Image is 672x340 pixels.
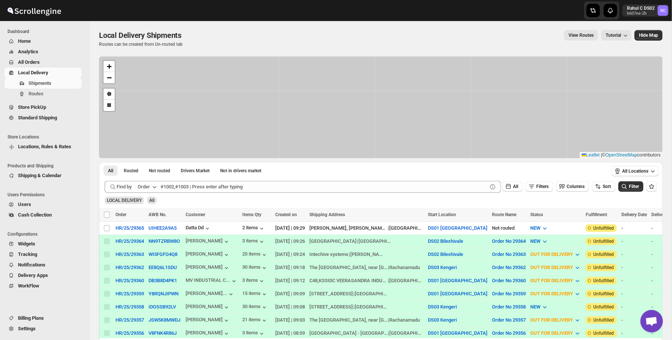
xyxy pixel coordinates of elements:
button: Settings [4,323,82,334]
span: Rahul C DS02 [658,5,668,16]
div: HR/25/29362 [115,265,144,270]
div: [PERSON_NAME] [186,238,230,245]
button: DS01 [GEOGRAPHIC_DATA] [428,330,487,336]
button: NEW [526,222,553,234]
button: Claimable [176,165,214,176]
div: - [621,224,647,232]
div: 3 items [242,330,265,337]
button: JSW5K8MWDJ [148,317,180,323]
button: OUT FOR DELIVERY [526,314,586,326]
button: All Orders [4,57,82,68]
a: OpenStreetMap [606,152,637,158]
div: HR/25/29359 [115,291,144,296]
button: Routes [4,89,82,99]
button: [PERSON_NAME]... [186,290,235,298]
div: [GEOGRAPHIC_DATA] [389,224,423,232]
div: [DATE] | 09:12 [275,277,305,284]
button: HR/25/29365 [115,225,144,231]
span: Locations, Rules & Rates [18,144,71,149]
button: Columns [556,181,589,192]
span: Unfulfilled [593,278,614,284]
div: [STREET_ADDRESS] [309,303,353,311]
button: DS02 Bileshivale [428,238,463,244]
span: Filter [629,184,639,189]
span: Unfulfilled [593,291,614,297]
div: Rachanamadu [389,264,420,271]
button: HR/25/29364 [115,238,144,244]
button: Filter [618,181,643,192]
button: Order No 29359 [492,291,526,296]
button: Shipments [4,78,82,89]
div: C48,KSSIDC VEERASANDRA INDUSTRIAL ESTATE, ELECTRONIC CITY PHASE II [309,277,387,284]
div: Rachanamadu [389,316,420,324]
input: #1002,#1003 | Press enter after typing [160,181,487,193]
span: Users Permissions [7,192,85,198]
button: Home [4,36,82,47]
div: [GEOGRAPHIC_DATA] [358,238,393,245]
p: Routes can be created from Un-routed tab [99,41,184,47]
a: Draw a polygon [103,89,115,100]
span: OUT FOR DELIVERY [530,317,573,323]
span: Delivery Apps [18,272,48,278]
button: OUT FOR DELIVERY [526,262,586,274]
button: Order No 29356 [492,330,526,336]
span: Not routed [149,168,170,174]
a: Zoom in [103,61,115,72]
button: DS03 Kengeri [428,265,457,270]
div: [DATE] | 09:24 [275,251,305,258]
span: Routed [124,168,138,174]
button: Order No 29357 [492,317,526,323]
div: | [309,264,423,271]
button: HR/25/29357 [115,317,144,323]
span: WorkFlow [18,283,39,289]
span: Unfulfilled [593,251,614,257]
div: [PERSON_NAME], [PERSON_NAME] [350,251,384,258]
div: HR/25/29356 [115,330,144,336]
button: [PERSON_NAME] [186,304,230,311]
button: DS03 Kengeri [428,304,457,310]
span: Analytics [18,49,38,54]
img: ScrollEngine [6,1,62,20]
div: Datta Dd [186,225,211,232]
button: Widgets [4,239,82,249]
span: Notifications [18,262,45,268]
button: 3 items [242,238,265,245]
button: OUT FOR DELIVERY [526,327,586,339]
button: 30 items [242,264,268,272]
button: Cash Collection [4,210,82,220]
span: Delivery Date [621,212,647,217]
div: HR/25/29358 [115,304,144,310]
span: OUT FOR DELIVERY [530,251,573,257]
button: Order No 29360 [492,278,526,283]
button: Analytics [4,47,82,57]
div: [GEOGRAPHIC_DATA] - [GEOGRAPHIC_DATA], [GEOGRAPHIC_DATA] [309,329,387,337]
button: Filters [526,181,553,192]
button: Un-claimable [216,165,266,176]
span: All Locations [622,168,648,174]
button: Notifications [4,260,82,270]
button: HR/25/29363 [115,251,144,257]
button: 2 items [242,225,265,232]
span: Configurations [7,231,85,237]
span: Unfulfilled [593,238,614,244]
button: Tutorial [601,30,631,41]
span: Created on [275,212,297,217]
span: Unfulfilled [593,330,614,336]
button: [PERSON_NAME] [186,264,230,272]
span: Unfulfilled [593,265,614,271]
button: 3 items [242,277,265,285]
span: OUT FOR DELIVERY [530,278,573,283]
button: 15 items [242,290,268,298]
span: + [107,62,112,71]
button: MV INDUSTRIAL C... [186,277,238,285]
span: NEW [530,304,540,310]
div: Open chat [640,310,663,332]
span: Local Delivery [18,70,48,75]
span: NEW [530,238,540,244]
button: V8FNK4R86J [148,330,177,336]
span: All [513,184,518,189]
